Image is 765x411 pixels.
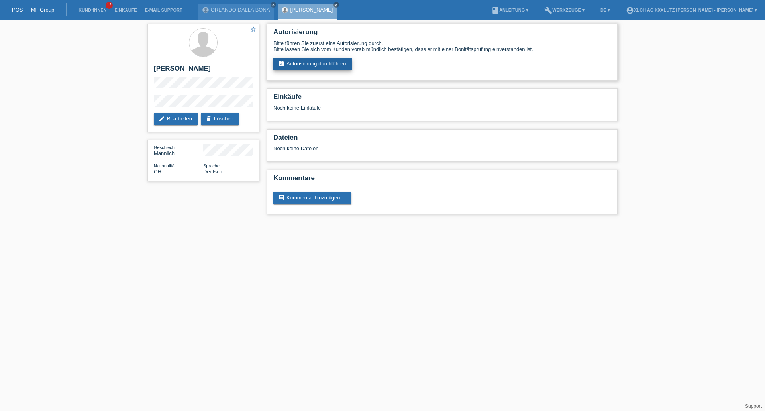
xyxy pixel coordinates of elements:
[154,65,253,77] h2: [PERSON_NAME]
[626,6,634,14] i: account_circle
[273,192,351,204] a: commentKommentar hinzufügen ...
[159,116,165,122] i: edit
[273,174,611,186] h2: Kommentare
[250,26,257,33] i: star_border
[203,163,220,168] span: Sprache
[273,40,611,52] div: Bitte führen Sie zuerst eine Autorisierung durch. Bitte lassen Sie sich vom Kunden vorab mündlich...
[622,8,761,12] a: account_circleXLCH AG XXXLutz [PERSON_NAME] - [PERSON_NAME] ▾
[154,163,176,168] span: Nationalität
[273,134,611,146] h2: Dateien
[278,61,284,67] i: assignment_turned_in
[487,8,532,12] a: bookAnleitung ▾
[154,144,203,156] div: Männlich
[141,8,186,12] a: E-Mail Support
[491,6,499,14] i: book
[273,93,611,105] h2: Einkäufe
[206,116,212,122] i: delete
[273,105,611,117] div: Noch keine Einkäufe
[334,3,338,7] i: close
[106,2,113,9] span: 12
[278,195,284,201] i: comment
[154,113,198,125] a: editBearbeiten
[333,2,339,8] a: close
[154,145,176,150] span: Geschlecht
[273,28,611,40] h2: Autorisierung
[596,8,614,12] a: DE ▾
[250,26,257,34] a: star_border
[745,403,762,409] a: Support
[211,7,270,13] a: ORLANDO DALLA BONA
[290,7,333,13] a: [PERSON_NAME]
[273,58,352,70] a: assignment_turned_inAutorisierung durchführen
[110,8,141,12] a: Einkäufe
[203,169,222,175] span: Deutsch
[271,2,276,8] a: close
[273,146,517,151] div: Noch keine Dateien
[12,7,54,13] a: POS — MF Group
[201,113,239,125] a: deleteLöschen
[154,169,161,175] span: Schweiz
[544,6,552,14] i: build
[540,8,588,12] a: buildWerkzeuge ▾
[271,3,275,7] i: close
[75,8,110,12] a: Kund*innen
